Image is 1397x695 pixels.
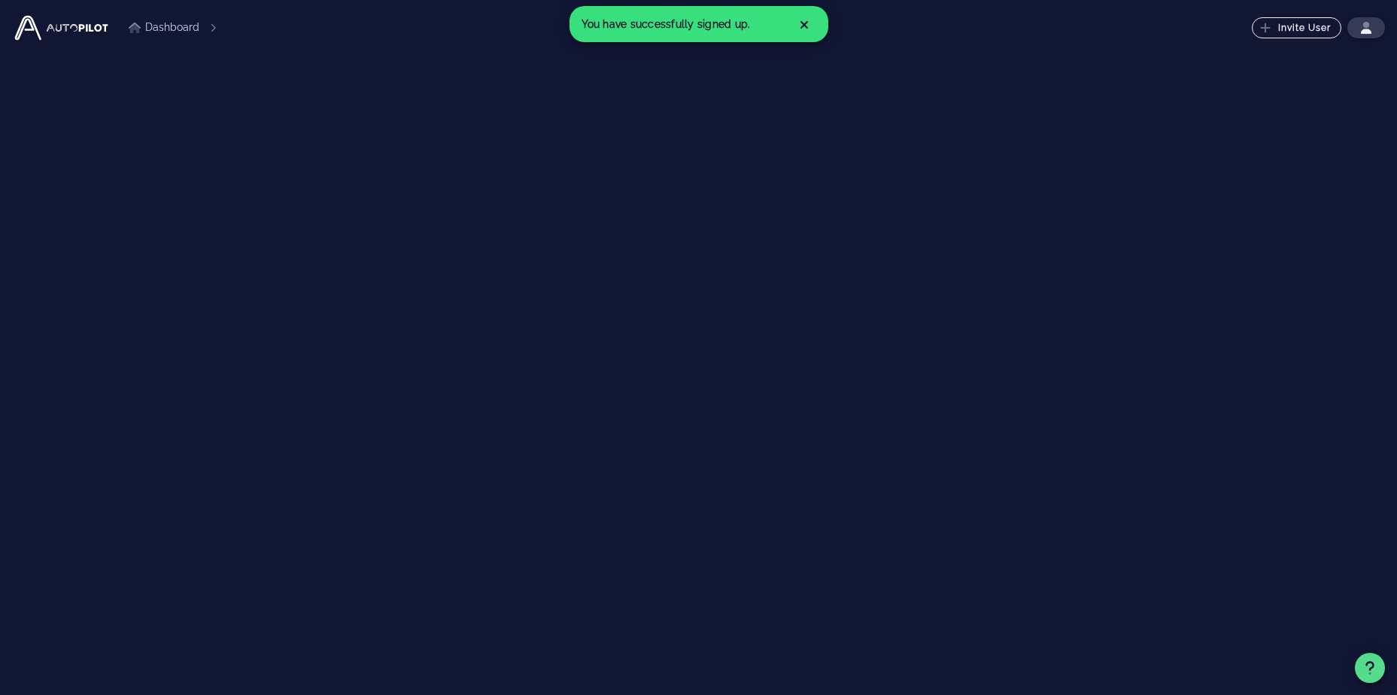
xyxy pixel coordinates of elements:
[12,13,111,43] img: Autopilot
[129,20,199,35] a: Dashboard
[1355,653,1385,683] button: Support
[798,17,810,32] button: Close Notification
[1262,22,1332,34] span: Invite User
[1252,17,1341,38] button: Invite User
[582,18,751,30] span: You have successfully signed up.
